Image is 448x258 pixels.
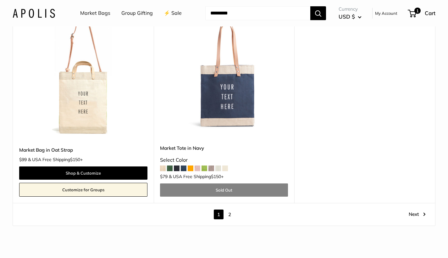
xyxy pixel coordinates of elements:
button: Search [310,6,326,20]
span: $79 [160,174,168,179]
a: Market Bag in Oat Strap [19,146,147,154]
a: Group Gifting [121,8,153,18]
a: Shop & Customize [19,166,147,180]
img: Apolis [13,8,55,18]
a: Customize for Groups [19,183,147,197]
a: My Account [375,9,397,17]
a: 2 [225,210,235,219]
span: $150 [211,174,221,179]
input: Search... [205,6,310,20]
button: USD $ [339,12,362,22]
a: Next [409,210,426,219]
a: Market Bags [80,8,110,18]
span: 1 [414,8,421,14]
img: Market Bag in Oat Strap [19,10,147,138]
span: Cart [425,10,435,16]
span: & USA Free Shipping + [169,174,224,179]
a: Market Tote in Navy [160,144,288,152]
span: $99 [19,157,27,162]
a: 1 Cart [408,8,435,18]
a: Market Bag in Oat StrapMarket Bag in Oat Strap [19,10,147,138]
span: & USA Free Shipping + [28,157,83,162]
div: Select Color [160,155,288,165]
span: USD $ [339,13,355,20]
a: ⚡️ Sale [164,8,182,18]
img: Market Tote in Navy [160,10,288,138]
a: Sold Out [160,183,288,197]
span: Currency [339,5,362,14]
a: Market Tote in NavyMarket Tote in Navy [160,10,288,138]
iframe: Sign Up via Text for Offers [5,234,67,253]
span: $150 [70,157,80,162]
span: 1 [214,210,224,219]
